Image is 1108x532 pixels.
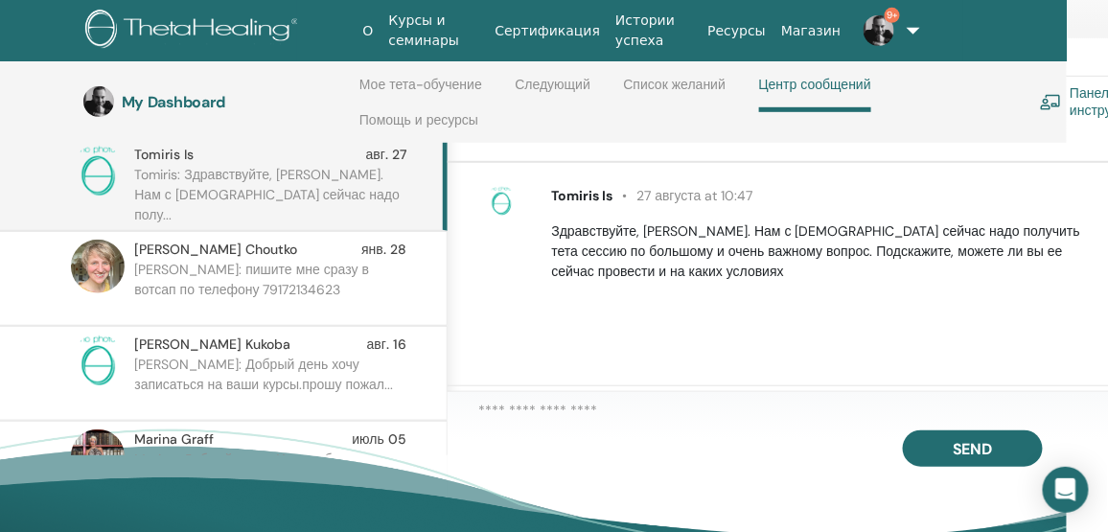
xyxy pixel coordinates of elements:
div: Open Intercom Messenger [1043,467,1089,513]
a: О [355,13,381,49]
a: Помощь и ресурсы [359,112,478,143]
a: Курсы и семинары [381,3,488,58]
img: logo.png [85,10,305,53]
span: Send [953,439,993,459]
span: янв. 28 [361,240,406,260]
a: Следующий [515,77,590,107]
span: Tomiris Is [134,145,194,165]
img: default.jpg [71,429,125,483]
span: июль 05 [353,429,406,450]
img: no-photo.png [71,145,125,198]
a: Магазин [773,13,848,49]
img: default.jpg [864,15,894,46]
button: Send [903,430,1043,467]
p: Marina: Добрый день . Хотела бы завтра прийти к вам на семин... [134,450,412,507]
img: chalkboard-teacher.svg [1040,94,1062,111]
h3: My Dashboard [122,93,313,111]
a: Мое тета-обучение [359,77,482,107]
span: Marina Graff [134,429,214,450]
span: 9+ [885,8,900,23]
span: авг. 16 [367,335,406,355]
img: no-photo.png [486,186,517,217]
p: Здравствуйте, [PERSON_NAME]. Нам с [DEMOGRAPHIC_DATA] сейчас надо получить тета сессию по большом... [551,221,1087,282]
img: default.jpg [71,240,125,293]
a: Сертификация [488,13,609,49]
p: [PERSON_NAME]: Добрый день хочу записаться на ваши курсы.прошу пожал... [134,355,412,412]
p: Tomiris: Здравствуйте, [PERSON_NAME]. Нам с [DEMOGRAPHIC_DATA] сейчас надо полу... [134,165,412,222]
span: 27 августа at 10:47 [612,187,752,204]
img: default.jpg [83,86,114,117]
a: Список желаний [624,77,727,107]
a: Ресурсы [700,13,773,49]
img: no-photo.png [71,335,125,388]
a: Истории успеха [608,3,700,58]
a: Центр сообщений [759,77,871,112]
span: Tomiris Is [551,187,612,204]
p: [PERSON_NAME]: пишите мне сразу в вотсап по телефону 79172134623 [134,260,412,317]
span: [PERSON_NAME] Kukoba [134,335,290,355]
span: [PERSON_NAME] Choutko [134,240,297,260]
span: авг. 27 [366,145,406,165]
